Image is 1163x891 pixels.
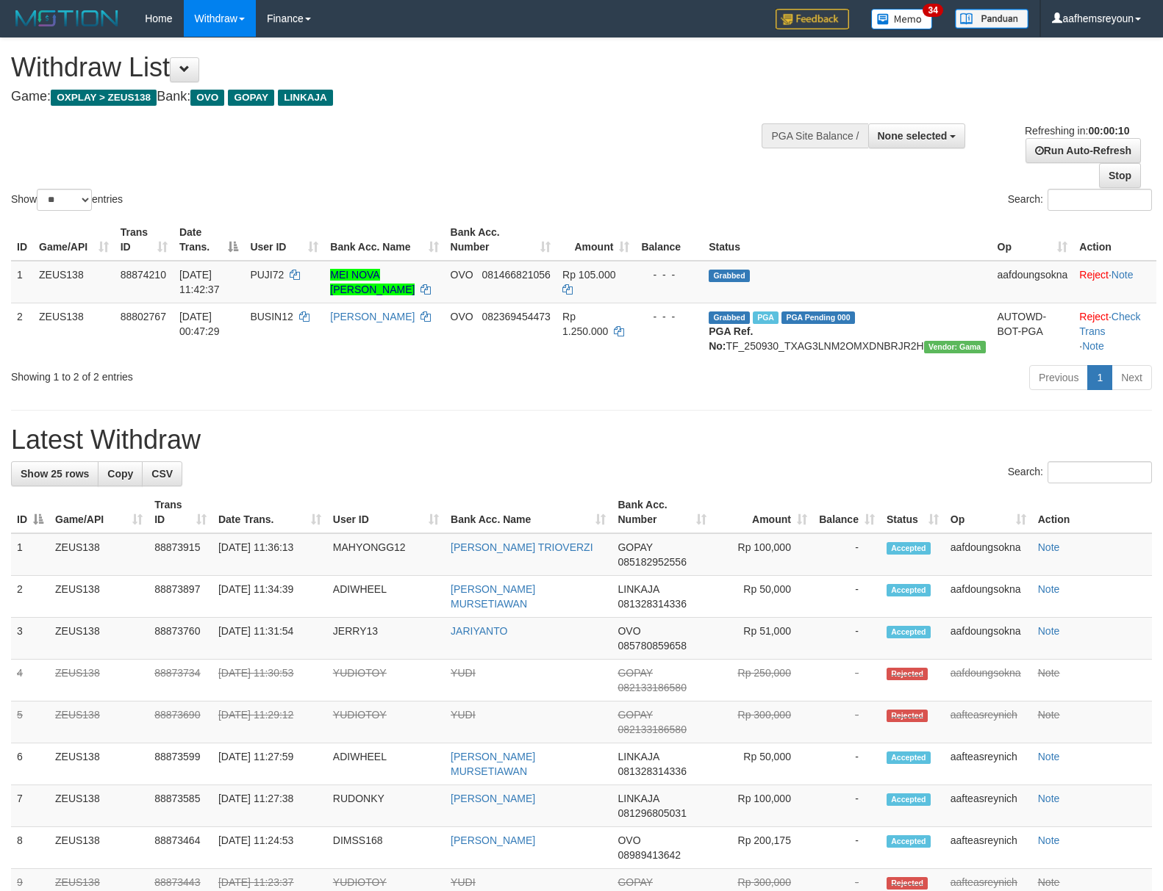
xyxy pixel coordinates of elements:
td: Rp 50,000 [712,743,813,785]
button: None selected [868,123,966,148]
td: YUDIOTOY [327,660,445,701]
a: Note [1038,667,1060,679]
th: User ID: activate to sort column ascending [327,491,445,533]
span: GOPAY [618,876,652,888]
td: [DATE] 11:31:54 [212,618,327,660]
span: GOPAY [228,90,274,106]
a: CSV [142,461,182,486]
span: [DATE] 11:42:37 [179,269,220,295]
img: MOTION_logo.png [11,7,123,29]
th: Status [703,219,991,261]
a: [PERSON_NAME] MURSETIAWAN [451,583,535,610]
label: Show entries [11,189,123,211]
td: - [813,660,881,701]
td: 8 [11,827,49,869]
th: Balance: activate to sort column ascending [813,491,881,533]
td: Rp 51,000 [712,618,813,660]
span: 88802767 [121,311,166,322]
span: PUJI72 [250,269,284,281]
td: aafteasreynich [945,827,1032,869]
td: Rp 250,000 [712,660,813,701]
div: - - - [641,267,697,282]
h4: Game: Bank: [11,90,761,104]
th: Game/API: activate to sort column ascending [33,219,115,261]
span: Copy 085780859658 to clipboard [618,640,686,652]
td: RUDONKY [327,785,445,827]
span: OVO [190,90,224,106]
a: [PERSON_NAME] [451,834,535,846]
span: Accepted [887,793,931,806]
span: LINKAJA [618,583,659,595]
span: Copy 082133186580 to clipboard [618,682,686,693]
td: aafteasreynich [945,785,1032,827]
td: ZEUS138 [49,576,148,618]
span: GOPAY [618,667,652,679]
a: 1 [1087,365,1112,390]
td: [DATE] 11:29:12 [212,701,327,743]
td: ZEUS138 [33,261,115,303]
th: Date Trans.: activate to sort column descending [173,219,244,261]
span: Copy 081296805031 to clipboard [618,807,686,819]
a: Note [1038,793,1060,804]
td: aafdoungsokna [945,660,1032,701]
td: ADIWHEEL [327,576,445,618]
a: Stop [1099,163,1141,188]
a: Note [1038,876,1060,888]
th: Amount: activate to sort column ascending [557,219,635,261]
a: Check Trans [1079,311,1140,337]
td: Rp 200,175 [712,827,813,869]
th: Game/API: activate to sort column ascending [49,491,148,533]
td: 7 [11,785,49,827]
a: Previous [1029,365,1088,390]
span: 88874210 [121,269,166,281]
td: ZEUS138 [49,827,148,869]
td: TF_250930_TXAG3LNM2OMXDNBRJR2H [703,303,991,359]
td: 2 [11,576,49,618]
td: 2 [11,303,33,359]
td: JERRY13 [327,618,445,660]
th: Op: activate to sort column ascending [992,219,1074,261]
td: DIMSS168 [327,827,445,869]
th: Balance [635,219,703,261]
td: - [813,785,881,827]
select: Showentries [37,189,92,211]
span: OVO [451,269,473,281]
span: Rejected [887,668,928,680]
label: Search: [1008,189,1152,211]
span: OVO [451,311,473,322]
td: 1 [11,533,49,576]
td: aafteasreynich [945,701,1032,743]
a: [PERSON_NAME] MURSETIAWAN [451,751,535,777]
span: 34 [923,4,942,17]
div: PGA Site Balance / [762,123,867,148]
td: ZEUS138 [49,701,148,743]
span: Accepted [887,751,931,764]
a: Note [1038,834,1060,846]
td: - [813,618,881,660]
td: ZEUS138 [49,533,148,576]
span: Accepted [887,626,931,638]
td: [DATE] 11:36:13 [212,533,327,576]
td: aafdoungsokna [945,618,1032,660]
a: YUDI [451,876,475,888]
a: Next [1112,365,1152,390]
th: Action [1032,491,1152,533]
span: None selected [878,130,948,142]
th: Trans ID: activate to sort column ascending [115,219,173,261]
td: Rp 300,000 [712,701,813,743]
span: OVO [618,625,640,637]
a: Note [1038,625,1060,637]
h1: Latest Withdraw [11,425,1152,455]
span: GOPAY [618,541,652,553]
input: Search: [1048,461,1152,483]
span: Accepted [887,542,931,555]
span: Copy 08989413642 to clipboard [618,849,681,861]
td: Rp 100,000 [712,785,813,827]
th: Bank Acc. Number: activate to sort column ascending [445,219,557,261]
th: Bank Acc. Number: activate to sort column ascending [612,491,712,533]
th: Status: activate to sort column ascending [881,491,945,533]
a: Copy [98,461,143,486]
td: aafdoungsokna [992,261,1074,303]
a: YUDI [451,709,475,721]
span: [DATE] 00:47:29 [179,311,220,337]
